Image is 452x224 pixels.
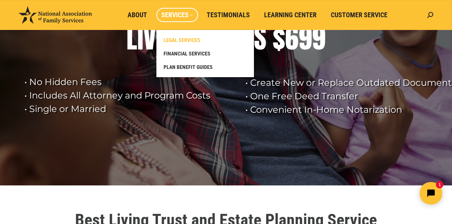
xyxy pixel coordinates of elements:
span: Customer Service [331,11,388,19]
span: Testimonials [207,11,250,19]
span: About [128,11,147,19]
div: $ [273,23,285,53]
div: 6 [285,23,299,53]
a: FINANCIAL SERVICES [160,47,250,60]
rs-layer: • No Hidden Fees • Includes All Attorney and Program Costs • Single or Married [24,75,229,116]
span: Learning Center [264,11,317,19]
a: About [123,8,153,22]
a: Testimonials [202,8,255,22]
div: 9 [312,23,326,53]
div: L [126,23,137,53]
img: National Association of Family Services [19,6,92,24]
iframe: Tidio Chat [320,176,449,211]
a: PLAN BENEFIT GUIDES [160,60,250,74]
span: LEGAL SERVICES [164,37,201,43]
div: 9 [299,23,312,53]
a: Customer Service [326,8,393,22]
span: FINANCIAL SERVICES [164,50,211,57]
div: I [137,23,143,53]
span: Services [162,11,193,19]
span: PLAN BENEFIT GUIDES [164,64,213,70]
a: LEGAL SERVICES [160,33,250,47]
div: S [254,23,266,53]
div: V [143,23,156,53]
a: Learning Center [259,8,322,22]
